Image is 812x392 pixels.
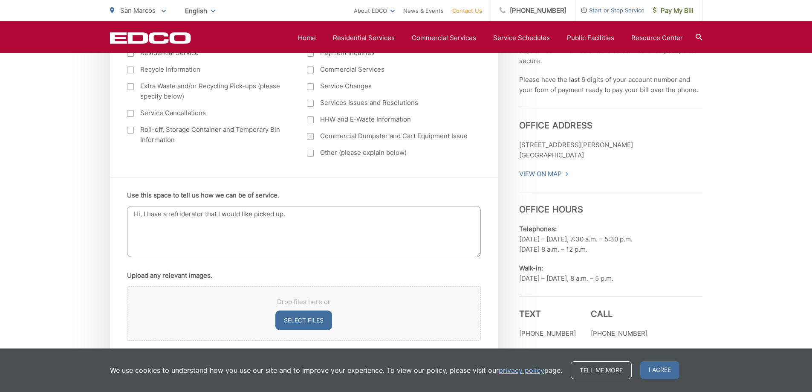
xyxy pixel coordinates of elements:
label: Service Changes [307,81,470,91]
a: EDCD logo. Return to the homepage. [110,32,191,44]
a: About EDCO [354,6,395,16]
label: Payment Inquiries [307,48,470,58]
label: Other (please explain below) [307,148,470,158]
p: Please have the last 6 digits of your account number and your form of payment ready to pay your b... [519,75,702,95]
span: English [179,3,222,18]
button: select files, upload any relevant images. [275,311,332,330]
label: Commercial Dumpster and Cart Equipment Issue [307,131,470,141]
a: Contact Us [452,6,482,16]
p: [DATE] – [DATE], 7:30 a.m. – 5:30 p.m. [DATE] 8 a.m. – 12 p.m. [519,224,702,255]
label: Services Issues and Resolutions [307,98,470,108]
b: Walk-in: [519,264,543,272]
span: I agree [640,361,679,379]
label: Upload any relevant images. [127,272,212,279]
a: Residential Services [333,33,395,43]
a: Tell me more [571,361,632,379]
label: Extra Waste and/or Recycling Pick-ups (please specify below) [127,81,290,102]
a: Public Facilities [567,33,614,43]
label: Recycle Information [127,64,290,75]
label: Service Cancellations [127,108,290,118]
span: Drop files here or [138,297,470,307]
label: Roll-off, Storage Container and Temporary Bin Information [127,125,290,145]
label: Residential Service [127,48,290,58]
h3: Call [591,309,647,319]
p: We use cookies to understand how you use our site and to improve your experience. To view our pol... [110,365,562,375]
a: View On Map [519,169,569,179]
label: Use this space to tell us how we can be of service. [127,192,279,199]
a: Commercial Services [412,33,476,43]
p: [DATE] – [DATE], 8 a.m. – 5 p.m. [519,263,702,284]
a: privacy policy [499,365,544,375]
h3: Office Address [519,108,702,131]
span: Pay My Bill [653,6,694,16]
p: [PHONE_NUMBER] [591,328,647,339]
a: Home [298,33,316,43]
h3: Office Hours [519,192,702,215]
a: News & Events [403,6,444,16]
label: HHW and E-Waste Information [307,114,470,125]
a: Service Schedules [493,33,550,43]
a: Resource Center [631,33,683,43]
p: [STREET_ADDRESS][PERSON_NAME] [GEOGRAPHIC_DATA] [519,140,702,160]
p: [PHONE_NUMBER] [519,328,576,339]
b: Telephones: [519,225,557,233]
span: San Marcos [120,6,156,15]
h3: Text [519,309,576,319]
label: Commercial Services [307,64,470,75]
